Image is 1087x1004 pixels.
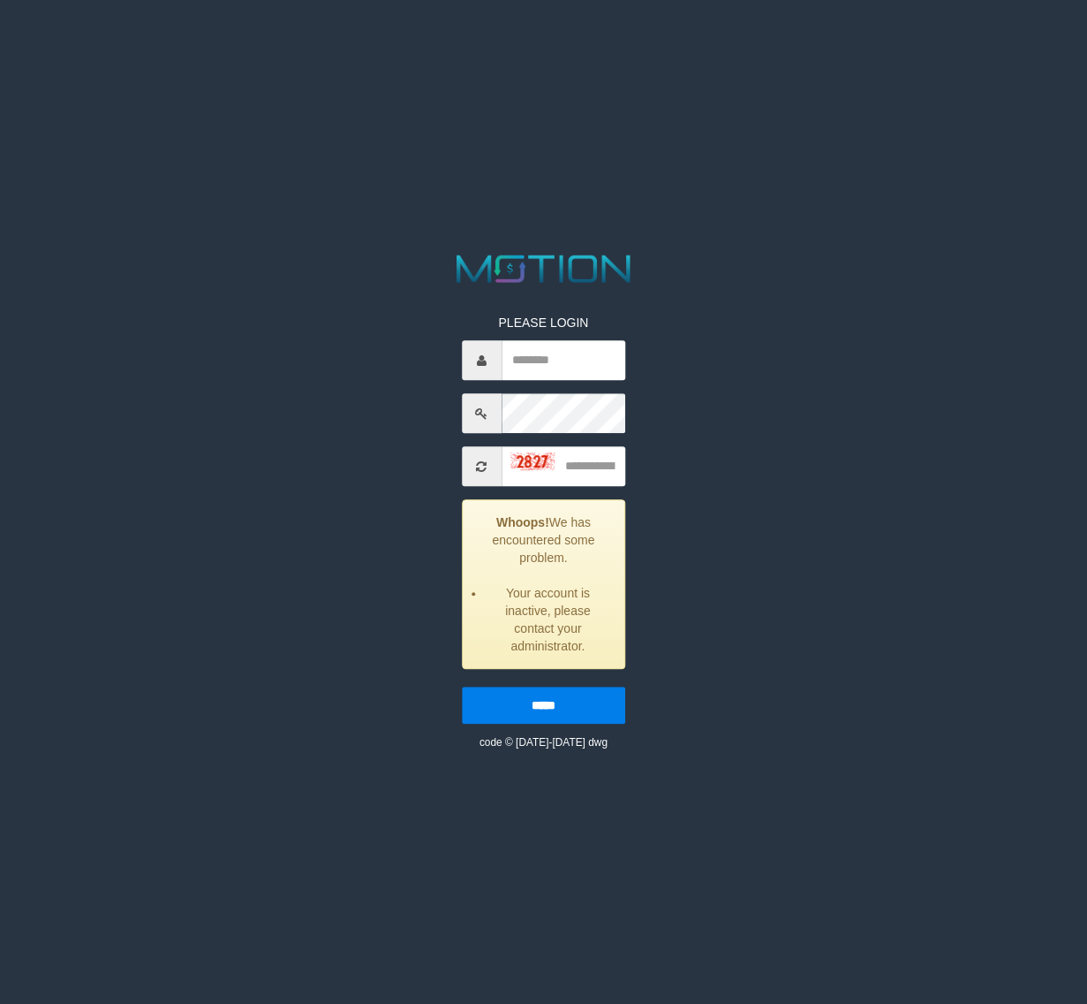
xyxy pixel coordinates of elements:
[462,500,625,670] div: We has encountered some problem.
[462,315,625,332] p: PLEASE LOGIN
[479,737,608,749] small: code © [DATE]-[DATE] dwg
[485,585,611,656] li: Your account is inactive, please contact your administrator.
[510,453,555,470] img: captcha
[496,516,549,530] strong: Whoops!
[449,250,638,287] img: MOTION_logo.png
